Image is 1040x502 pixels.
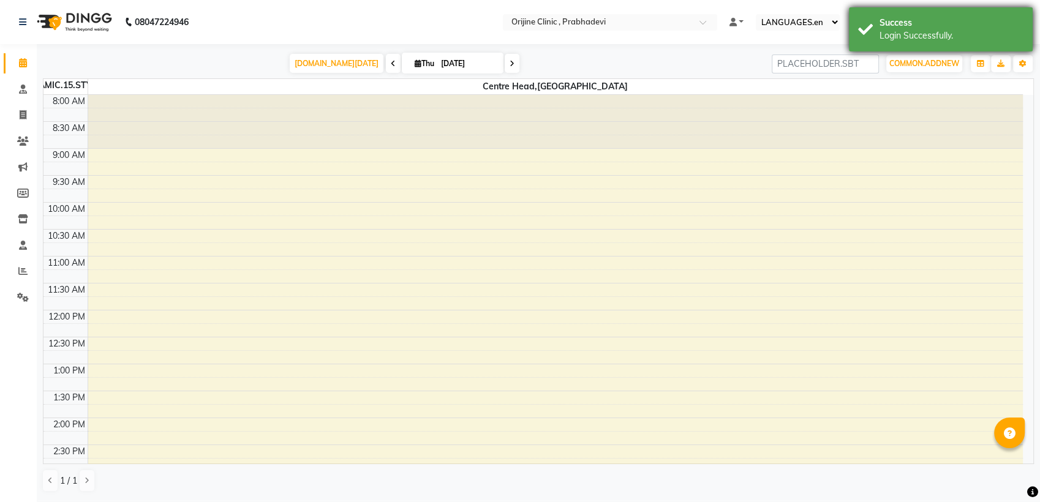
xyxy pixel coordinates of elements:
[51,445,88,458] div: 2:30 PM
[88,79,1023,94] span: Centre Head,[GEOGRAPHIC_DATA]
[45,283,88,296] div: 11:30 AM
[45,257,88,269] div: 11:00 AM
[51,364,88,377] div: 1:00 PM
[43,79,88,92] div: DYNAMIC.15.STYLIST
[772,54,879,73] input: PLACEHOLDER.SBT
[880,29,1023,42] div: Login Successfully.
[60,474,77,487] span: 1 / 1
[50,122,88,135] div: 8:30 AM
[46,310,88,323] div: 12:00 PM
[437,54,499,73] input: 2025-09-04
[50,176,88,189] div: 9:30 AM
[135,5,189,39] b: 08047224946
[31,5,115,39] img: logo
[45,203,88,215] div: 10:00 AM
[50,95,88,108] div: 8:00 AM
[880,17,1023,29] div: Success
[45,230,88,242] div: 10:30 AM
[51,391,88,404] div: 1:30 PM
[46,337,88,350] div: 12:30 PM
[50,149,88,162] div: 9:00 AM
[290,54,383,73] span: [DOMAIN_NAME][DATE]
[886,55,962,72] button: COMMON.ADDNEW
[889,59,959,68] span: COMMON.ADDNEW
[51,418,88,431] div: 2:00 PM
[412,59,437,68] span: Thu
